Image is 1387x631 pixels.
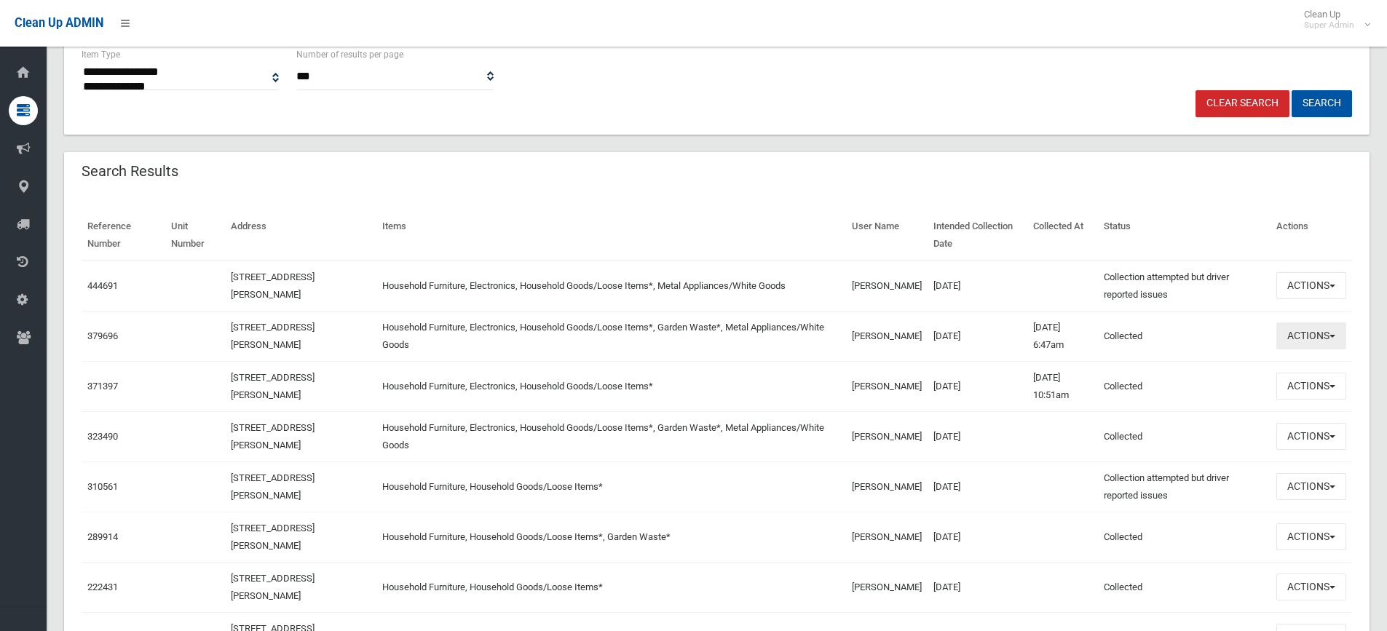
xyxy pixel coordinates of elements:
td: Household Furniture, Electronics, Household Goods/Loose Items*, Metal Appliances/White Goods [376,261,846,311]
a: Clear Search [1196,90,1289,117]
td: [DATE] [928,461,1027,512]
a: [STREET_ADDRESS][PERSON_NAME] [231,271,315,300]
a: 379696 [87,330,118,341]
small: Super Admin [1304,20,1354,31]
td: Household Furniture, Electronics, Household Goods/Loose Items*, Garden Waste*, Metal Appliances/W... [376,311,846,361]
td: Household Furniture, Electronics, Household Goods/Loose Items*, Garden Waste*, Metal Appliances/W... [376,411,846,461]
a: [STREET_ADDRESS][PERSON_NAME] [231,422,315,451]
td: [PERSON_NAME] [846,461,928,512]
button: Actions [1276,272,1346,299]
td: [DATE] [928,512,1027,562]
th: Reference Number [82,210,165,261]
span: Clean Up [1297,9,1369,31]
th: Status [1098,210,1271,261]
button: Search [1292,90,1352,117]
button: Actions [1276,423,1346,450]
th: User Name [846,210,928,261]
td: Collected [1098,311,1271,361]
td: [PERSON_NAME] [846,512,928,562]
td: Collected [1098,411,1271,461]
td: [DATE] 10:51am [1027,361,1099,411]
th: Collected At [1027,210,1099,261]
a: 222431 [87,582,118,592]
label: Number of results per page [296,47,403,63]
a: [STREET_ADDRESS][PERSON_NAME] [231,573,315,601]
td: Collected [1098,562,1271,612]
td: [PERSON_NAME] [846,311,928,361]
button: Actions [1276,574,1346,600]
td: [DATE] [928,562,1027,612]
th: Actions [1271,210,1352,261]
th: Address [225,210,376,261]
td: Collected [1098,361,1271,411]
button: Actions [1276,322,1346,349]
a: 323490 [87,431,118,442]
td: Household Furniture, Household Goods/Loose Items*, Garden Waste* [376,512,846,562]
header: Search Results [64,157,196,186]
a: 310561 [87,481,118,492]
td: [DATE] [928,261,1027,311]
a: [STREET_ADDRESS][PERSON_NAME] [231,322,315,350]
button: Actions [1276,523,1346,550]
td: Household Furniture, Household Goods/Loose Items* [376,562,846,612]
th: Items [376,210,846,261]
th: Intended Collection Date [928,210,1027,261]
label: Item Type [82,47,120,63]
td: [PERSON_NAME] [846,261,928,311]
th: Unit Number [165,210,226,261]
a: 371397 [87,381,118,392]
a: 444691 [87,280,118,291]
a: [STREET_ADDRESS][PERSON_NAME] [231,472,315,501]
a: [STREET_ADDRESS][PERSON_NAME] [231,523,315,551]
td: Household Furniture, Household Goods/Loose Items* [376,461,846,512]
td: Collected [1098,512,1271,562]
a: [STREET_ADDRESS][PERSON_NAME] [231,372,315,400]
td: [DATE] [928,411,1027,461]
span: Clean Up ADMIN [15,16,103,30]
td: [PERSON_NAME] [846,411,928,461]
a: 289914 [87,531,118,542]
button: Actions [1276,373,1346,400]
td: [DATE] [928,311,1027,361]
td: [PERSON_NAME] [846,361,928,411]
td: Household Furniture, Electronics, Household Goods/Loose Items* [376,361,846,411]
td: [DATE] 6:47am [1027,311,1099,361]
td: Collection attempted but driver reported issues [1098,261,1271,311]
td: [PERSON_NAME] [846,562,928,612]
td: Collection attempted but driver reported issues [1098,461,1271,512]
td: [DATE] [928,361,1027,411]
button: Actions [1276,473,1346,500]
